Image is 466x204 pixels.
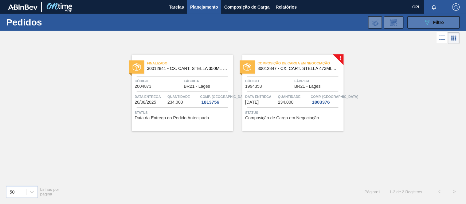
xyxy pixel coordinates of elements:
[135,100,156,105] span: 20/08/2025
[276,3,297,11] span: Relatórios
[147,60,233,66] span: Finalizado
[384,16,404,29] div: Solicitação de Revisão de Pedidos
[432,184,447,199] button: <
[368,16,382,29] div: Importar Negociações dos Pedidos
[200,94,248,100] span: Comp. Carga
[365,190,380,194] span: Página : 1
[243,63,251,71] img: status
[295,84,321,89] span: BR21 - Lages
[8,4,37,10] img: TNhmsLtSVTkK8tSr43FrP2fwEKptu5GPRR3wAAAABJRU5ErkJggg==
[133,63,141,71] img: status
[311,94,358,100] span: Comp. Carga
[245,100,259,105] span: 28/08/2025
[224,3,270,11] span: Composição de Carga
[6,19,94,26] h1: Pedidos
[233,55,344,131] a: !statusComposição de Carga em Negociação30012847 - CX. CART. STELLA 473ML C12 GPI 429Código199435...
[311,100,331,105] div: 1803376
[452,3,460,11] img: Logout
[245,78,293,84] span: Código
[278,100,294,105] span: 234,000
[147,66,228,71] span: 30012841 - CX. CART. STELLA 350ML SLK C8 429
[390,190,422,194] span: 1 - 2 de 2 Registros
[200,94,232,105] a: Comp. [GEOGRAPHIC_DATA]1813756
[169,3,184,11] span: Tarefas
[190,3,218,11] span: Planejamento
[123,55,233,131] a: statusFinalizado30012841 - CX. CART. STELLA 350ML SLK C8 429Código2004873FábricaBR21 - LagesData ...
[135,94,166,100] span: Data entrega
[245,116,319,120] span: Composição de Carga em Negociação
[184,78,232,84] span: Fábrica
[167,100,183,105] span: 234,000
[258,66,339,71] span: 30012847 - CX. CART. STELLA 473ML C12 GPI 429
[424,3,444,11] button: Notificações
[167,94,199,100] span: Quantidade
[295,78,342,84] span: Fábrica
[278,94,309,100] span: Quantidade
[408,16,460,29] button: Filtro
[10,189,15,194] div: 50
[258,60,344,66] span: Composição de Carga em Negociação
[135,110,232,116] span: Status
[433,20,444,25] span: Filtro
[311,94,342,105] a: Comp. [GEOGRAPHIC_DATA]1803376
[245,84,262,89] span: 1994353
[184,84,210,89] span: BR21 - Lages
[448,32,460,44] div: Visão em Cards
[200,100,221,105] div: 1813756
[437,32,448,44] div: Visão em Lista
[135,84,152,89] span: 2004873
[135,116,209,120] span: Data da Entrega do Pedido Antecipada
[447,184,462,199] button: >
[40,187,59,196] span: Linhas por página
[245,110,342,116] span: Status
[245,94,277,100] span: Data entrega
[135,78,182,84] span: Código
